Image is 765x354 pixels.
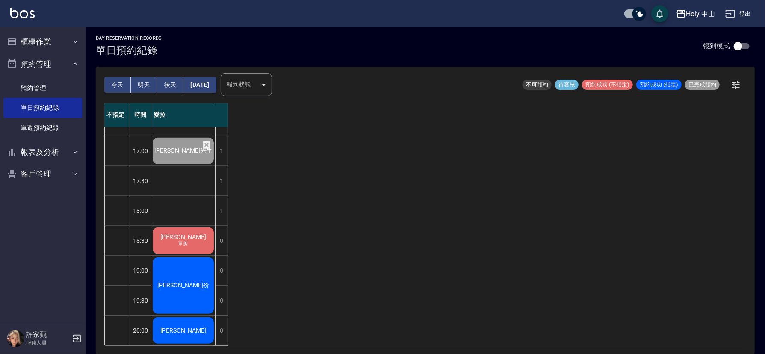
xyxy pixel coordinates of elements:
span: [PERSON_NAME] [159,327,208,334]
span: 預約成功 (不指定) [582,81,633,88]
div: 20:00 [130,316,151,345]
div: 17:00 [130,136,151,166]
span: 單剪 [177,240,190,248]
button: 預約管理 [3,53,82,75]
span: [PERSON_NAME]价 [156,282,211,289]
button: 客戶管理 [3,163,82,185]
div: 19:30 [130,286,151,316]
div: 愛拉 [151,103,228,127]
h3: 單日預約紀錄 [96,44,162,56]
a: 預約管理 [3,78,82,98]
h5: 許家甄 [26,330,70,339]
p: 服務人員 [26,339,70,347]
button: save [651,5,668,22]
span: [PERSON_NAME] [159,233,208,240]
button: 登出 [722,6,755,22]
img: Logo [10,8,35,18]
div: 1 [215,136,228,166]
div: 不指定 [104,103,130,127]
button: 明天 [131,77,157,93]
button: 後天 [157,77,184,93]
div: 18:00 [130,196,151,226]
div: 19:00 [130,256,151,286]
div: 0 [215,226,228,256]
span: 待審核 [555,81,579,88]
p: 報到模式 [703,41,730,50]
button: 櫃檯作業 [3,31,82,53]
button: 今天 [104,77,131,93]
span: 不可預約 [523,81,552,88]
a: 單週預約紀錄 [3,118,82,138]
div: 時間 [130,103,151,127]
button: [DATE] [183,77,216,93]
span: 預約成功 (指定) [636,81,682,88]
button: Holy 中山 [673,5,719,23]
a: 單日預約紀錄 [3,98,82,118]
div: 17:30 [130,166,151,196]
img: Person [7,330,24,347]
span: 已完成預約 [685,81,720,88]
span: [PERSON_NAME]先生 [153,147,214,155]
div: 0 [215,256,228,286]
div: Holy 中山 [686,9,715,19]
button: 報表及分析 [3,141,82,163]
div: 1 [215,166,228,196]
div: 18:30 [130,226,151,256]
div: 0 [215,316,228,345]
div: 0 [215,286,228,316]
div: 1 [215,196,228,226]
h2: day Reservation records [96,35,162,41]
